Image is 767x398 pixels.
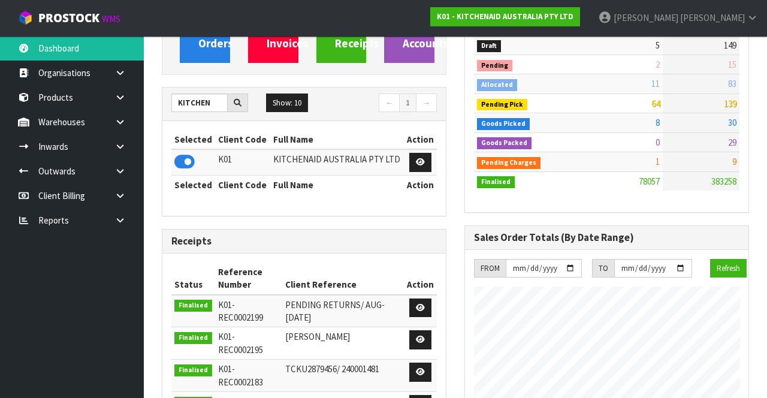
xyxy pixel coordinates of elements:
th: Client Code [215,130,270,149]
th: Status [171,263,215,295]
a: → [416,94,437,113]
th: Selected [171,175,215,194]
span: [PERSON_NAME] [614,12,678,23]
span: Finalised [174,364,212,376]
span: ProStock [38,10,99,26]
span: 1 [656,156,660,167]
span: 11 [651,78,660,89]
span: 383258 [711,176,736,187]
img: cube-alt.png [18,10,33,25]
span: Allocated [477,79,517,91]
span: TCKU2879456/ 240001481 [285,363,379,375]
td: K01 [215,149,270,175]
span: Goods Packed [477,137,532,149]
span: Finalised [174,300,212,312]
span: 29 [728,137,736,148]
span: Pending Charges [477,157,540,169]
input: Search clients [171,94,228,112]
div: FROM [474,259,506,278]
th: Full Name [270,130,404,149]
span: Finalised [174,332,212,344]
th: Full Name [270,175,404,194]
small: WMS [102,13,120,25]
th: Selected [171,130,215,149]
th: Client Code [215,175,270,194]
span: 0 [656,137,660,148]
td: KITCHENAID AUSTRALIA PTY LTD [270,149,404,175]
button: Show: 10 [266,94,308,113]
span: Goods Picked [477,118,530,130]
span: [PERSON_NAME] [680,12,745,23]
span: K01-REC0002195 [218,331,263,355]
span: Finalised [477,176,515,188]
a: 1 [399,94,416,113]
span: K01-REC0002199 [218,299,263,323]
nav: Page navigation [313,94,437,114]
span: 15 [728,59,736,70]
span: 5 [656,40,660,51]
span: K01-REC0002183 [218,363,263,387]
strong: K01 - KITCHENAID AUSTRALIA PTY LTD [437,11,573,22]
th: Client Reference [282,263,404,295]
th: Action [404,130,437,149]
span: 83 [728,78,736,89]
span: Pending [477,60,512,72]
h3: Sales Order Totals (By Date Range) [474,232,739,243]
th: Reference Number [215,263,283,295]
div: TO [592,259,614,278]
a: K01 - KITCHENAID AUSTRALIA PTY LTD [430,7,580,26]
span: 8 [656,117,660,128]
a: ← [379,94,400,113]
span: Pending Pick [477,99,527,111]
span: Draft [477,40,501,52]
span: 149 [724,40,736,51]
span: 139 [724,98,736,109]
span: 30 [728,117,736,128]
span: PENDING RETURNS/ AUG-[DATE] [285,299,385,323]
span: 64 [651,98,660,109]
span: 2 [656,59,660,70]
span: 9 [732,156,736,167]
h3: Receipts [171,236,437,247]
span: [PERSON_NAME] [285,331,350,342]
span: 78057 [639,176,660,187]
th: Action [404,263,437,295]
button: Refresh [710,259,747,278]
th: Action [404,175,437,194]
